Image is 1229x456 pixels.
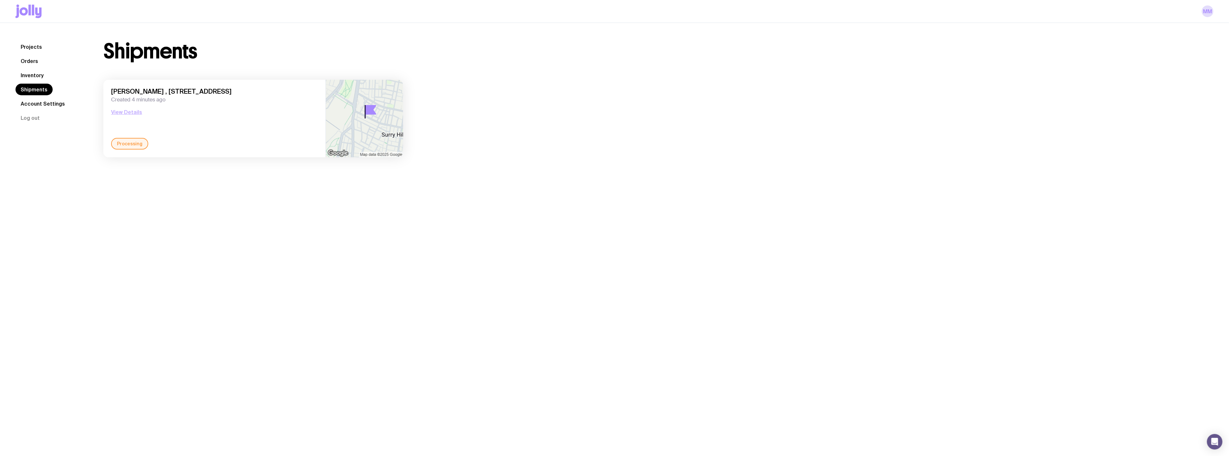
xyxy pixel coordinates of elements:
span: Created 4 minutes ago [111,97,318,103]
span: [PERSON_NAME] , [STREET_ADDRESS] [111,88,318,95]
a: Projects [16,41,47,53]
a: Account Settings [16,98,70,109]
a: Inventory [16,69,49,81]
div: Processing [111,138,148,150]
img: staticmap [326,80,403,157]
h1: Shipments [103,41,197,62]
a: MM [1202,5,1213,17]
button: View Details [111,108,142,116]
button: Log out [16,112,45,124]
a: Orders [16,55,43,67]
a: Shipments [16,84,53,95]
div: Open Intercom Messenger [1207,434,1223,450]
